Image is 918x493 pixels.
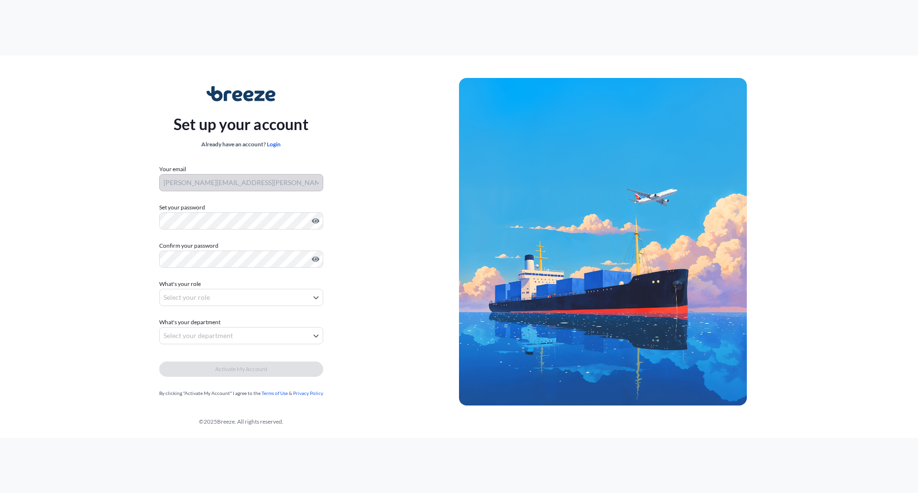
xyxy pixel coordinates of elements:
button: Select your department [159,327,323,344]
span: What's your role [159,279,201,289]
span: Select your department [164,331,233,340]
img: Ship illustration [459,78,747,405]
label: Confirm your password [159,241,323,251]
div: Already have an account? [174,140,308,149]
div: By clicking "Activate My Account" I agree to the & [159,388,323,398]
button: Activate My Account [159,362,323,377]
img: Breeze [207,86,276,101]
label: Your email [159,164,186,174]
a: Terms of Use [262,390,288,396]
p: Set up your account [174,113,308,136]
label: Set your password [159,203,323,212]
span: What's your department [159,318,220,327]
span: Select your role [164,293,210,302]
a: Login [267,141,281,148]
button: Select your role [159,289,323,306]
input: Your email address [159,174,323,191]
div: © 2025 Breeze. All rights reserved. [23,417,459,427]
a: Privacy Policy [293,390,323,396]
button: Show password [312,255,319,263]
button: Show password [312,217,319,225]
span: Activate My Account [215,364,267,374]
